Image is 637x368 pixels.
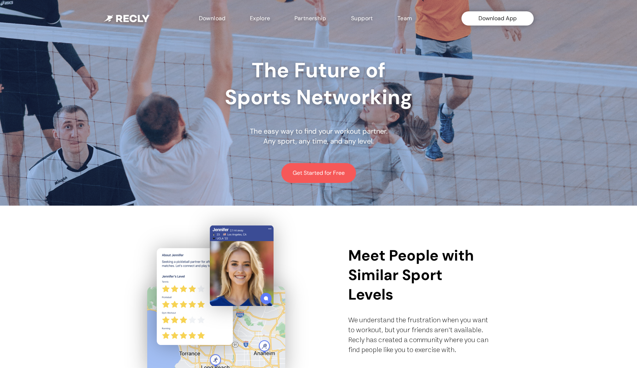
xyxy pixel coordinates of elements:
[461,11,534,26] button: Download App
[281,163,356,183] button: Get Started for Free
[294,14,328,23] a: Partnership
[351,14,375,23] a: Support
[199,14,227,23] a: Download
[348,316,490,355] div: We understand the frustration when you want to workout, but your friends aren't available. Recly ...
[397,14,413,23] a: Team
[348,246,490,304] div: Meet People with Similar Sport Levels
[250,14,272,23] a: Explore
